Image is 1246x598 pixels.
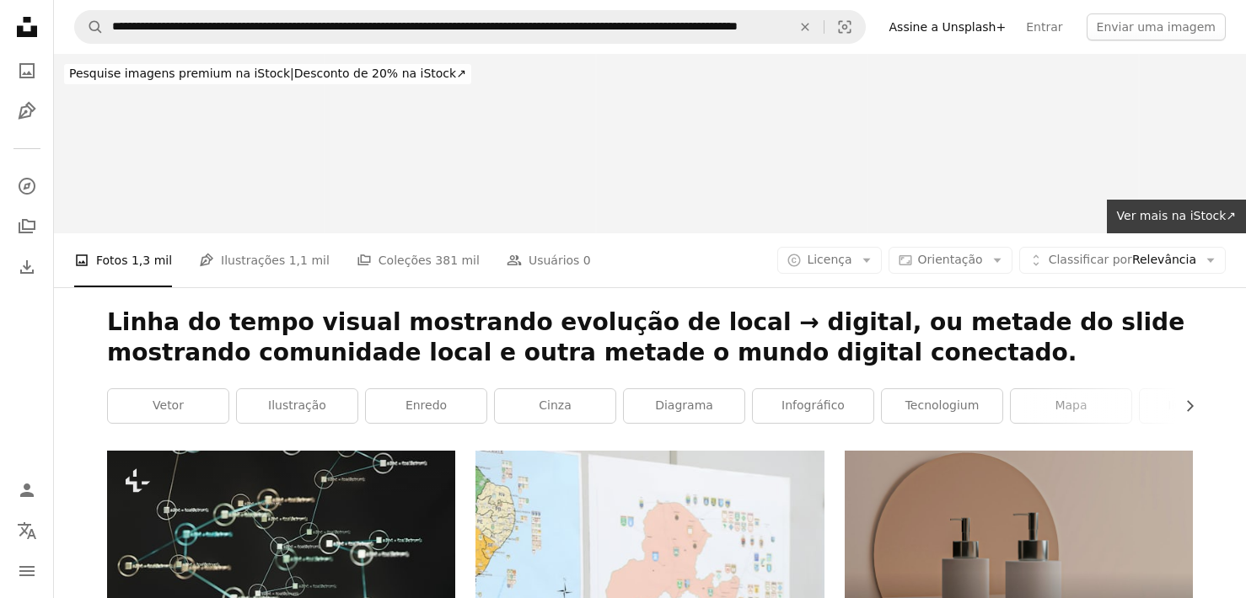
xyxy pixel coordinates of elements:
[69,67,294,80] span: Pesquise imagens premium na iStock |
[10,210,44,243] a: Coleções
[10,169,44,203] a: Explorar
[1011,389,1131,423] a: mapa
[624,389,744,423] a: diagrama
[10,250,44,284] a: Histórico de downloads
[807,253,851,266] span: Licença
[1016,13,1072,40] a: Entrar
[357,233,480,287] a: Coleções 381 mil
[10,554,44,588] button: Menu
[10,54,44,88] a: Fotos
[889,247,1012,274] button: Orientação
[107,567,455,582] a: Rede de círculos e linhas conectadas.
[108,389,228,423] a: vetor
[366,389,486,423] a: enredo
[495,389,615,423] a: cinza
[1049,252,1196,269] span: Relevância
[787,11,824,43] button: Limpar
[507,233,591,287] a: Usuários 0
[107,307,1193,368] h1: Linha do tempo visual mostrando evolução de local → digital, ou metade do slide mostrando comunid...
[199,233,330,287] a: Ilustrações 1,1 mil
[1174,389,1193,423] button: rolar lista para a direita
[882,389,1002,423] a: Tecnologium
[10,473,44,507] a: Entrar / Cadastrar-se
[69,67,466,80] span: Desconto de 20% na iStock ↗
[1019,247,1226,274] button: Classificar porRelevância
[74,10,866,44] form: Pesquise conteúdo visual em todo o site
[10,514,44,547] button: Idioma
[237,389,357,423] a: ilustração
[435,251,480,270] span: 381 mil
[583,251,591,270] span: 0
[10,94,44,128] a: Ilustrações
[1107,200,1246,233] a: Ver mais na iStock↗
[1049,253,1132,266] span: Classificar por
[75,11,104,43] button: Pesquise na Unsplash
[1087,13,1226,40] button: Enviar uma imagem
[824,11,865,43] button: Pesquisa visual
[54,54,481,94] a: Pesquise imagens premium na iStock|Desconto de 20% na iStock↗
[289,251,330,270] span: 1,1 mil
[879,13,1017,40] a: Assine a Unsplash+
[753,389,873,423] a: infográfico
[918,253,983,266] span: Orientação
[777,247,881,274] button: Licença
[1117,209,1236,222] span: Ver mais na iStock ↗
